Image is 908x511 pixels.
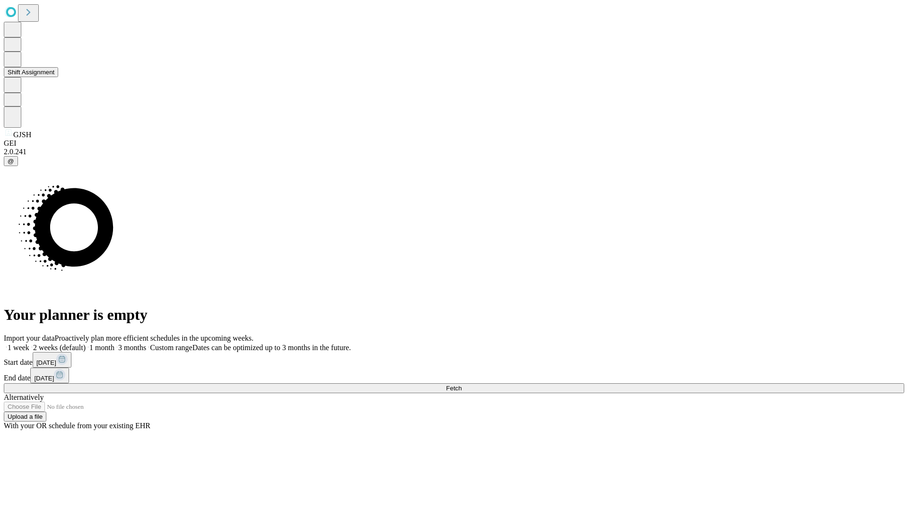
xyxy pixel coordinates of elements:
[118,344,146,352] span: 3 months
[8,344,29,352] span: 1 week
[30,368,69,383] button: [DATE]
[13,131,31,139] span: GJSH
[55,334,253,342] span: Proactively plan more efficient schedules in the upcoming weeks.
[4,67,58,77] button: Shift Assignment
[446,385,462,392] span: Fetch
[192,344,351,352] span: Dates can be optimized up to 3 months in the future.
[150,344,192,352] span: Custom range
[4,393,44,401] span: Alternatively
[33,344,86,352] span: 2 weeks (default)
[4,422,150,430] span: With your OR schedule from your existing EHR
[8,158,14,165] span: @
[36,359,56,366] span: [DATE]
[33,352,71,368] button: [DATE]
[89,344,114,352] span: 1 month
[34,375,54,382] span: [DATE]
[4,383,904,393] button: Fetch
[4,306,904,324] h1: Your planner is empty
[4,334,55,342] span: Import your data
[4,412,46,422] button: Upload a file
[4,139,904,148] div: GEI
[4,352,904,368] div: Start date
[4,368,904,383] div: End date
[4,156,18,166] button: @
[4,148,904,156] div: 2.0.241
